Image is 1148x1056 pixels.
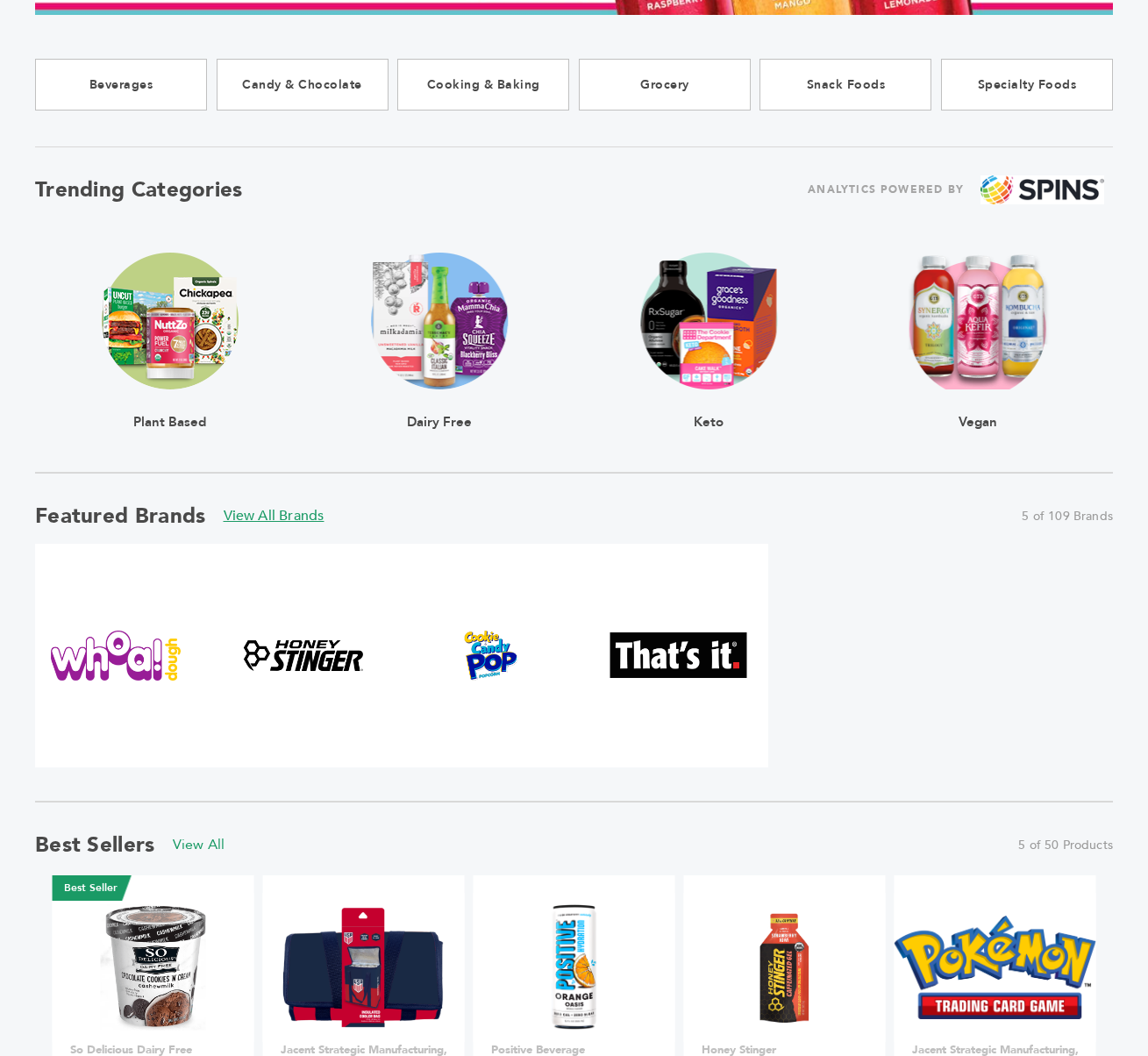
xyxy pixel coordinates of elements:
[173,835,225,854] a: View All
[35,831,155,860] h2: Best Sellers
[422,631,559,681] img: Cookie & Candy Pop Popcorn
[100,904,206,1031] img: So Delicious Chocolate Cookies 'N' Cream Cashew Milk Non-Dairy Frozen Dessert 16 fl oz 8 units pe...
[235,635,372,676] img: Honey Stinger
[102,389,239,428] div: Plant Based
[895,916,1096,1019] img: *Only for US Grocery Stores* Pokemon TCG 10 Card Booster Pack – Newest Release (Case of 144 Packs...
[907,253,1049,389] img: claim_vegan Trending Image
[941,59,1113,111] a: Specialty Foods
[102,253,239,389] img: claim_plant_based Trending Image
[35,175,243,204] h2: Trending Categories
[47,631,184,681] img: Whoa Dough
[224,506,324,525] a: View All Brands
[35,59,207,111] a: Beverages
[579,59,751,111] a: Grocery
[980,175,1104,204] img: spins.png
[640,389,777,428] div: Keto
[907,389,1049,428] div: Vegan
[759,59,931,111] a: Snack Foods
[610,632,746,678] img: That's It
[548,904,601,1031] img: Positive Hydration Orange Oasis 12 units per case 12.0 fl
[371,389,508,428] div: Dairy Free
[808,179,964,201] span: ANALYTICS POWERED BY
[371,253,508,389] img: claim_dairy_free Trending Image
[281,904,447,1031] img: U.S. Soccer Insulated Cooler Bag 12 units per case 0.0 oz
[721,904,848,1031] img: Honey Stinger Organic Energy Gel Caffeinated Strawberry Kiwi 8 innerpacks per case 26.4 oz
[640,253,777,389] img: claim_ketogenic Trending Image
[35,502,206,531] h2: Featured Brands
[1022,508,1113,525] span: 5 of 109 Brands
[217,59,389,111] a: Candy & Chocolate
[397,59,569,111] a: Cooking & Baking
[1018,837,1113,854] span: 5 of 50 Products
